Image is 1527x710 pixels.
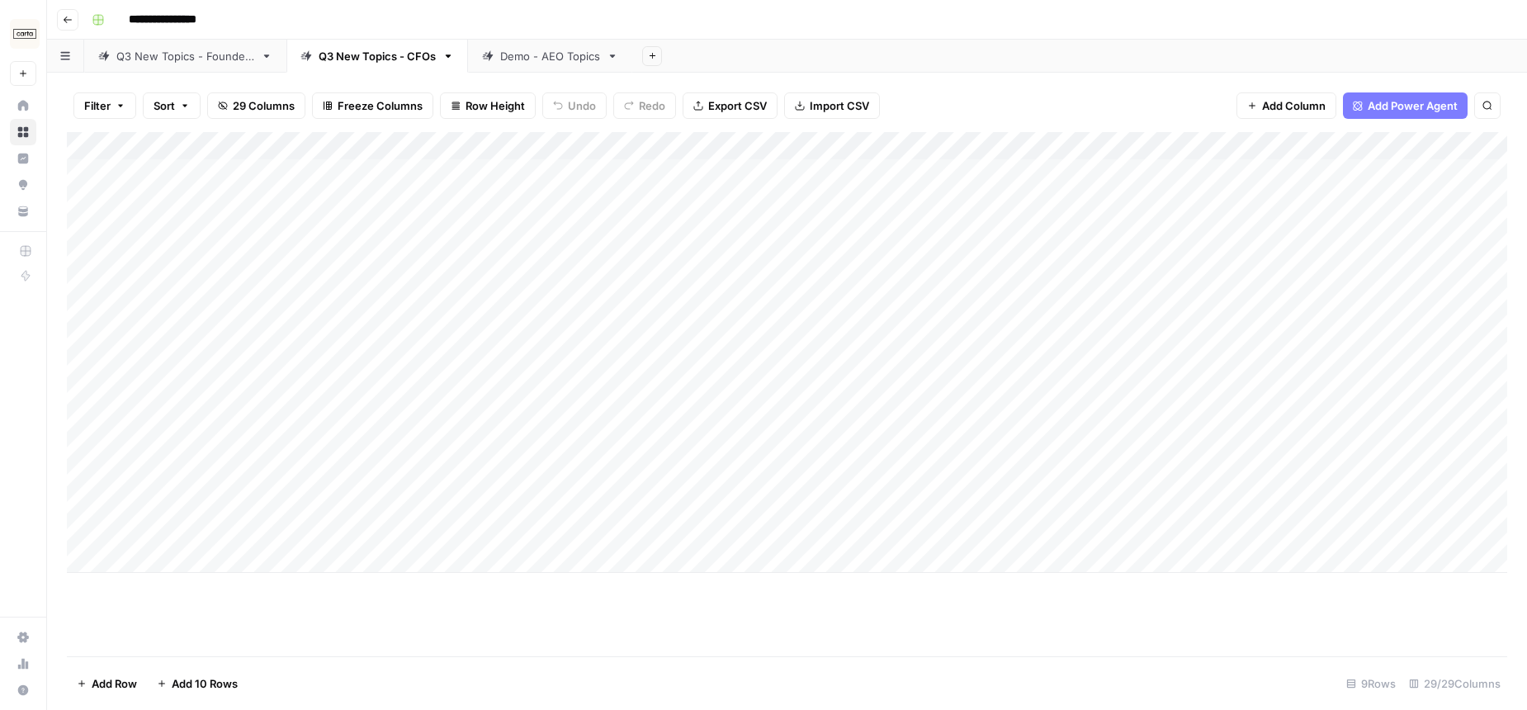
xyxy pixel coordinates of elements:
[312,92,433,119] button: Freeze Columns
[810,97,869,114] span: Import CSV
[84,40,286,73] a: Q3 New Topics - Founders
[10,13,36,54] button: Workspace: Carta
[784,92,880,119] button: Import CSV
[67,670,147,697] button: Add Row
[10,651,36,677] a: Usage
[1368,97,1458,114] span: Add Power Agent
[116,48,254,64] div: Q3 New Topics - Founders
[10,119,36,145] a: Browse
[92,675,137,692] span: Add Row
[10,19,40,49] img: Carta Logo
[286,40,468,73] a: Q3 New Topics - CFOs
[338,97,423,114] span: Freeze Columns
[1343,92,1468,119] button: Add Power Agent
[154,97,175,114] span: Sort
[10,172,36,198] a: Opportunities
[683,92,778,119] button: Export CSV
[207,92,305,119] button: 29 Columns
[143,92,201,119] button: Sort
[708,97,767,114] span: Export CSV
[172,675,238,692] span: Add 10 Rows
[10,92,36,119] a: Home
[84,97,111,114] span: Filter
[10,145,36,172] a: Insights
[1340,670,1402,697] div: 9 Rows
[147,670,248,697] button: Add 10 Rows
[466,97,525,114] span: Row Height
[1236,92,1336,119] button: Add Column
[1402,670,1507,697] div: 29/29 Columns
[613,92,676,119] button: Redo
[542,92,607,119] button: Undo
[10,677,36,703] button: Help + Support
[73,92,136,119] button: Filter
[1262,97,1326,114] span: Add Column
[500,48,600,64] div: Demo - AEO Topics
[639,97,665,114] span: Redo
[10,624,36,651] a: Settings
[319,48,436,64] div: Q3 New Topics - CFOs
[468,40,632,73] a: Demo - AEO Topics
[568,97,596,114] span: Undo
[233,97,295,114] span: 29 Columns
[440,92,536,119] button: Row Height
[10,198,36,225] a: Your Data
